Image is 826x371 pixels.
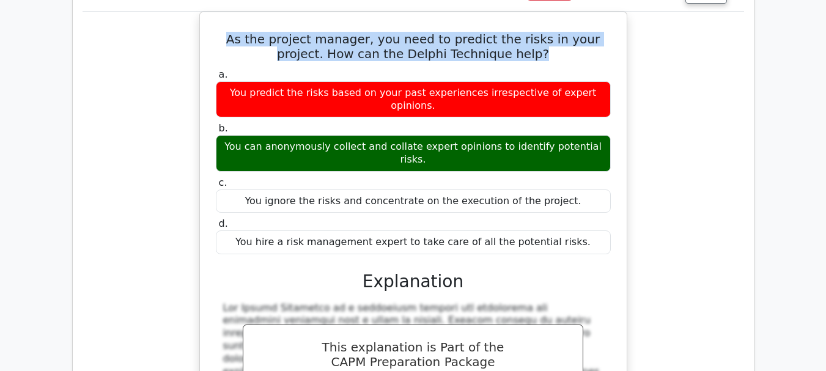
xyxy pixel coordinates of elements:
[216,230,611,254] div: You hire a risk management expert to take care of all the potential risks.
[216,189,611,213] div: You ignore the risks and concentrate on the execution of the project.
[216,81,611,118] div: You predict the risks based on your past experiences irrespective of expert opinions.
[215,32,612,61] h5: As the project manager, you need to predict the risks in your project. How can the Delphi Techniq...
[219,177,227,188] span: c.
[219,218,228,229] span: d.
[223,271,603,292] h3: Explanation
[219,122,228,134] span: b.
[216,135,611,172] div: You can anonymously collect and collate expert opinions to identify potential risks.
[219,68,228,80] span: a.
